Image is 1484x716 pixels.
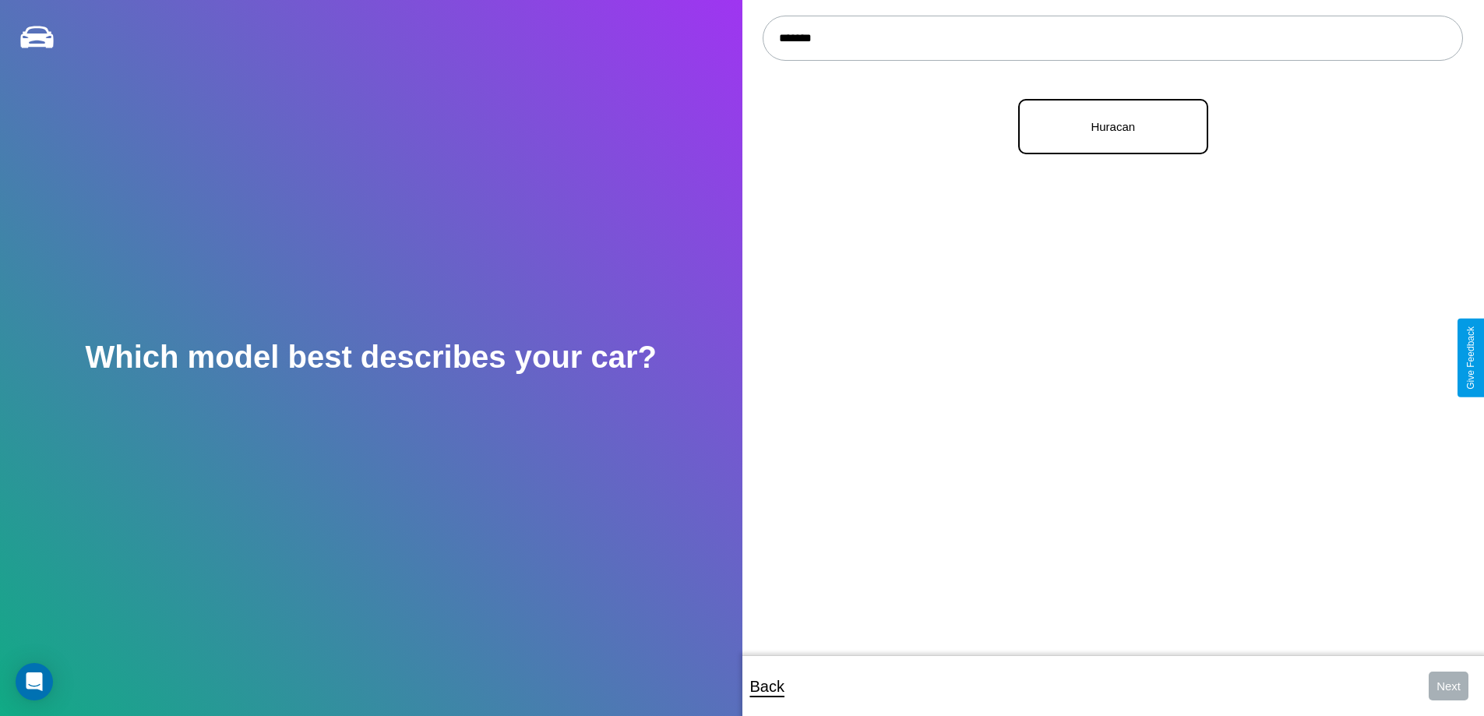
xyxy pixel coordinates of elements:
[16,663,53,700] div: Open Intercom Messenger
[750,672,784,700] p: Back
[1429,672,1468,700] button: Next
[1465,326,1476,390] div: Give Feedback
[1035,116,1191,137] p: Huracan
[85,340,657,375] h2: Which model best describes your car?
